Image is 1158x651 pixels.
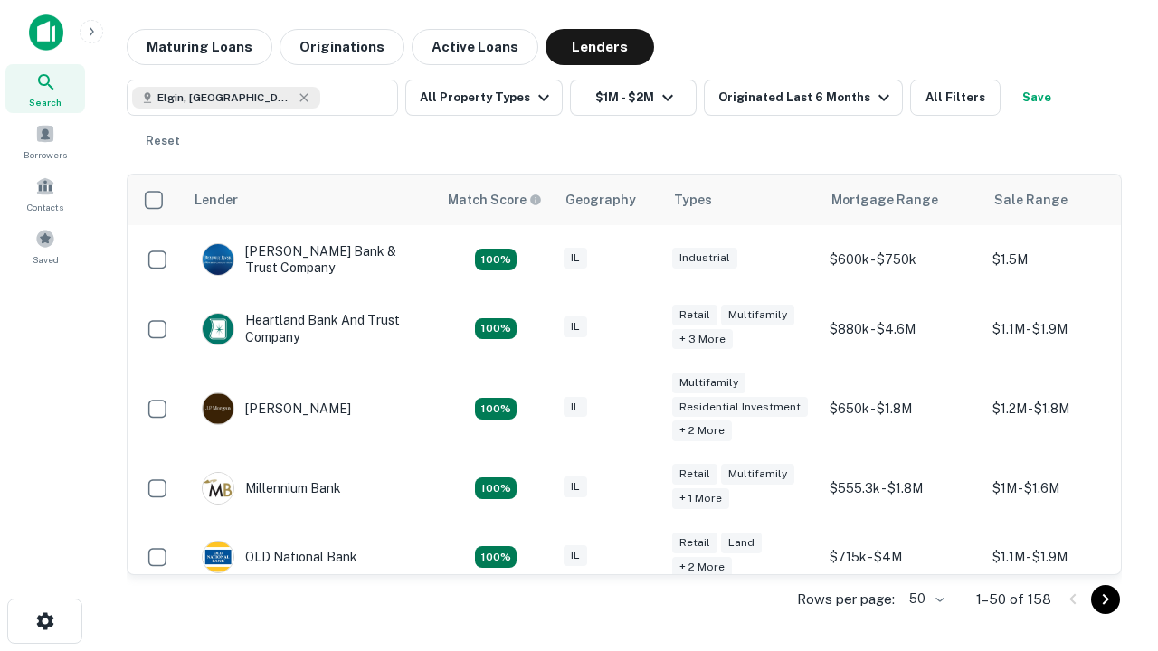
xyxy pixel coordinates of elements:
div: OLD National Bank [202,541,357,573]
img: picture [203,314,233,344]
td: $715k - $4M [821,523,983,591]
a: Saved [5,222,85,270]
th: Types [663,175,821,225]
div: IL [564,248,587,269]
td: $600k - $750k [821,225,983,294]
div: IL [564,397,587,418]
div: + 2 more [672,557,732,578]
span: Saved [33,252,59,267]
h6: Match Score [448,190,538,210]
button: All Filters [910,80,1001,116]
div: Originated Last 6 Months [718,87,895,108]
span: Borrowers [24,147,67,162]
button: $1M - $2M [570,80,697,116]
div: [PERSON_NAME] Bank & Trust Company [202,243,419,276]
div: + 3 more [672,329,733,350]
a: Search [5,64,85,113]
th: Capitalize uses an advanced AI algorithm to match your search with the best lender. The match sco... [437,175,555,225]
a: Borrowers [5,117,85,165]
iframe: Chat Widget [1068,448,1158,535]
div: + 1 more [672,488,729,509]
div: Industrial [672,248,737,269]
div: Multifamily [721,305,794,325]
div: Multifamily [721,464,794,485]
div: Sale Range [994,189,1068,211]
img: picture [203,244,233,275]
div: Matching Properties: 24, hasApolloMatch: undefined [475,398,517,420]
td: $1.1M - $1.9M [983,523,1146,591]
td: $1.5M [983,225,1146,294]
div: Residential Investment [672,397,808,418]
td: $880k - $4.6M [821,294,983,363]
div: IL [564,476,587,497]
div: Geography [565,189,636,211]
div: Matching Properties: 16, hasApolloMatch: undefined [475,477,517,499]
button: Originated Last 6 Months [704,80,903,116]
th: Sale Range [983,175,1146,225]
button: Originations [280,29,404,65]
td: $650k - $1.8M [821,363,983,455]
img: capitalize-icon.png [29,14,63,51]
button: Lenders [546,29,654,65]
th: Mortgage Range [821,175,983,225]
button: Active Loans [412,29,538,65]
div: Mortgage Range [831,189,938,211]
span: Search [29,95,62,109]
th: Geography [555,175,663,225]
div: Matching Properties: 22, hasApolloMatch: undefined [475,546,517,568]
div: Matching Properties: 20, hasApolloMatch: undefined [475,318,517,340]
th: Lender [184,175,437,225]
td: $1M - $1.6M [983,454,1146,523]
div: Millennium Bank [202,472,341,505]
div: IL [564,316,587,337]
div: IL [564,545,587,566]
div: + 2 more [672,420,732,441]
button: Save your search to get updates of matches that match your search criteria. [1008,80,1066,116]
div: Retail [672,533,717,553]
img: picture [203,473,233,504]
td: $1.2M - $1.8M [983,363,1146,455]
div: Heartland Bank And Trust Company [202,312,419,344]
td: $555.3k - $1.8M [821,454,983,523]
div: [PERSON_NAME] [202,392,351,425]
span: Contacts [27,200,63,214]
span: Elgin, [GEOGRAPHIC_DATA], [GEOGRAPHIC_DATA] [157,90,293,106]
button: Go to next page [1091,585,1120,614]
p: Rows per page: [797,589,895,610]
img: picture [203,393,233,424]
div: Retail [672,305,717,325]
div: Retail [672,464,717,485]
div: Lender [195,189,238,211]
button: Maturing Loans [127,29,272,65]
button: Reset [134,123,192,159]
div: Capitalize uses an advanced AI algorithm to match your search with the best lender. The match sco... [448,190,542,210]
div: Land [721,533,762,553]
div: Matching Properties: 28, hasApolloMatch: undefined [475,249,517,270]
td: $1.1M - $1.9M [983,294,1146,363]
div: 50 [902,586,947,612]
div: Multifamily [672,373,745,393]
a: Contacts [5,169,85,218]
img: picture [203,542,233,572]
p: 1–50 of 158 [976,589,1051,610]
button: All Property Types [405,80,563,116]
div: Types [674,189,712,211]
